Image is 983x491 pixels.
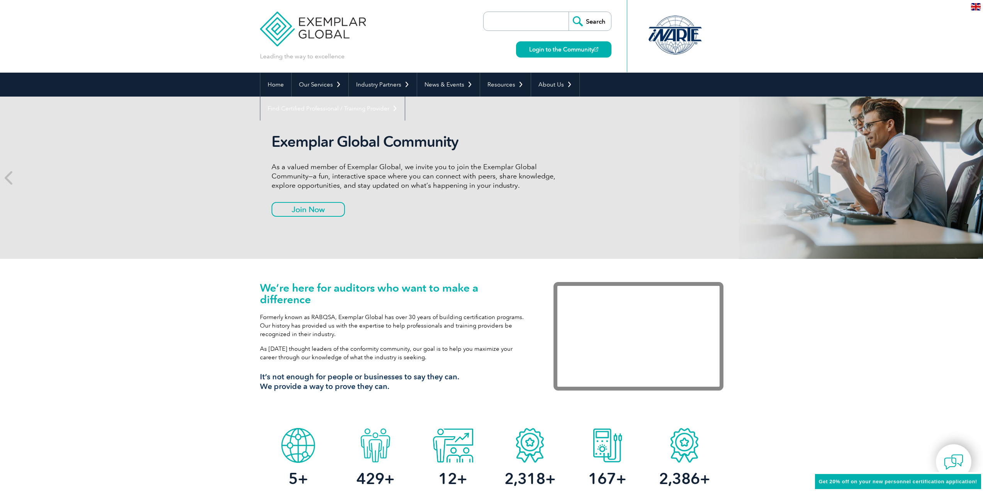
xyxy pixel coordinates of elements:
p: Leading the way to excellence [260,52,345,61]
h2: + [260,472,337,485]
a: About Us [531,73,579,97]
a: Our Services [292,73,348,97]
span: 429 [357,469,384,488]
p: Formerly known as RABQSA, Exemplar Global has over 30 years of building certification programs. O... [260,313,530,338]
p: As [DATE] thought leaders of the conformity community, our goal is to help you maximize your care... [260,345,530,362]
a: Join Now [272,202,345,217]
span: 2,386 [659,469,700,488]
span: 5 [289,469,298,488]
span: 12 [438,469,457,488]
a: Resources [480,73,531,97]
h2: + [414,472,491,485]
a: Home [260,73,291,97]
img: contact-chat.png [944,452,963,472]
h2: + [646,472,723,485]
a: News & Events [417,73,480,97]
a: Login to the Community [516,41,611,58]
h3: It’s not enough for people or businesses to say they can. We provide a way to prove they can. [260,372,530,391]
h2: Exemplar Global Community [272,133,561,151]
a: Industry Partners [349,73,417,97]
a: Find Certified Professional / Training Provider [260,97,405,121]
span: 167 [588,469,616,488]
h2: + [569,472,646,485]
input: Search [569,12,611,31]
h2: + [491,472,569,485]
h1: We’re here for auditors who want to make a difference [260,282,530,305]
p: As a valued member of Exemplar Global, we invite you to join the Exemplar Global Community—a fun,... [272,162,561,190]
img: open_square.png [594,47,598,51]
h2: + [337,472,414,485]
span: Get 20% off on your new personnel certification application! [819,479,977,484]
span: 2,318 [504,469,545,488]
img: en [971,3,981,10]
iframe: Exemplar Global: Working together to make a difference [553,282,723,391]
